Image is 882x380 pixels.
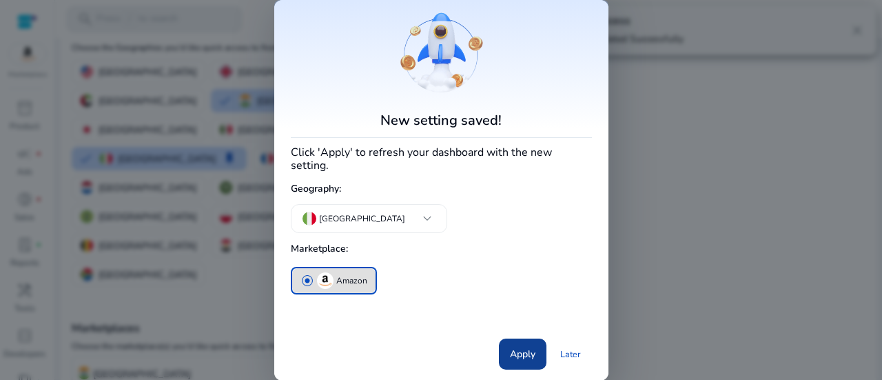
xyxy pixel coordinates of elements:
img: it.svg [302,212,316,226]
span: Apply [510,347,535,361]
h5: Geography: [291,178,592,201]
p: Amazon [336,274,367,288]
button: Apply [499,339,546,370]
h4: Click 'Apply' to refresh your dashboard with the new setting. [291,143,592,172]
span: keyboard_arrow_down [419,210,435,227]
h5: Marketplace: [291,238,592,261]
a: Later [549,342,592,367]
p: [GEOGRAPHIC_DATA] [319,212,405,225]
span: radio_button_checked [300,274,314,288]
img: amazon.svg [317,272,334,289]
